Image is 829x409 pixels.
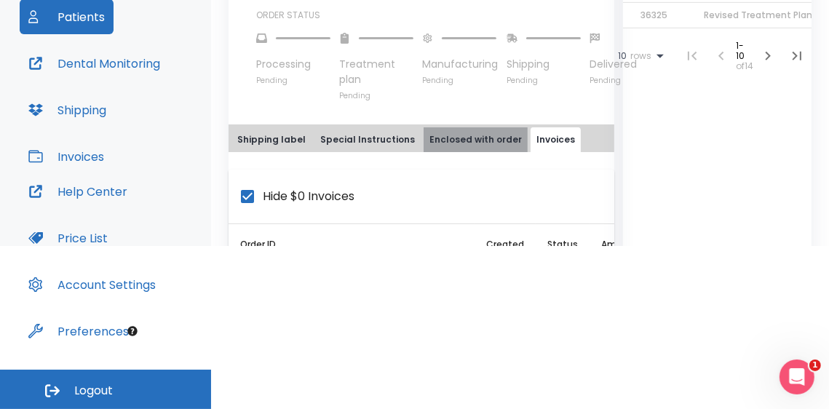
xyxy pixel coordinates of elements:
p: Shipping [507,57,581,72]
p: Treatment plan [339,57,413,87]
p: Processing [256,57,330,72]
th: Amount [590,224,650,266]
div: Tooltip anchor [126,325,139,338]
button: Special Instructions [314,127,421,152]
p: ORDER STATUS [256,9,604,22]
th: Created [475,224,536,266]
button: Invoices [531,127,581,152]
th: Order ID [229,224,475,266]
p: Pending [422,75,498,86]
button: Preferences [20,314,138,349]
span: Logout [74,383,113,399]
div: tabs [231,127,611,152]
p: Pending [507,75,581,86]
button: Account Settings [20,267,164,302]
span: 1 - 10 [736,39,745,62]
span: of 14 [736,60,753,72]
iframe: Intercom live chat [780,360,814,394]
button: Help Center [20,174,136,209]
span: 36325 [640,9,667,21]
span: 1 [809,360,821,371]
p: Pending [256,75,330,86]
button: Shipping label [231,127,312,152]
button: Enclosed with order [424,127,528,152]
span: 10 [618,51,627,61]
button: Shipping [20,92,115,127]
button: Dental Monitoring [20,46,169,81]
p: Pending [590,75,637,86]
span: rows [627,51,651,61]
p: Pending [339,90,413,101]
p: Delivered [590,57,637,72]
p: Manufacturing [422,57,498,72]
th: Status [536,224,590,266]
button: Price List [20,221,116,255]
span: Hide $0 Invoices [263,188,354,205]
button: Invoices [20,139,113,174]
